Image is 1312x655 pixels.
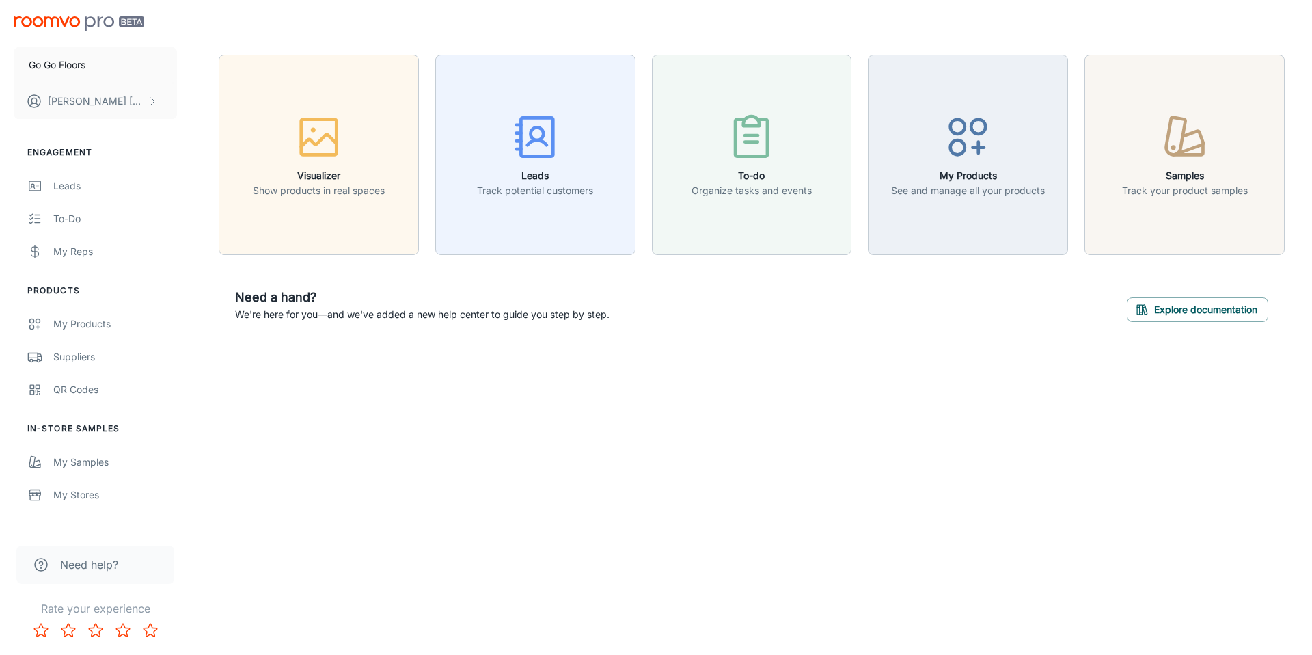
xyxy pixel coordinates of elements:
button: Explore documentation [1127,297,1268,322]
p: Show products in real spaces [253,183,385,198]
h6: To-do [692,168,812,183]
h6: Need a hand? [235,288,610,307]
button: To-doOrganize tasks and events [652,55,852,255]
p: Organize tasks and events [692,183,812,198]
button: [PERSON_NAME] [PERSON_NAME] [14,83,177,119]
button: LeadsTrack potential customers [435,55,635,255]
a: SamplesTrack your product samples [1084,147,1285,161]
a: To-doOrganize tasks and events [652,147,852,161]
h6: Visualizer [253,168,385,183]
button: My ProductsSee and manage all your products [868,55,1068,255]
div: My Reps [53,244,177,259]
button: VisualizerShow products in real spaces [219,55,419,255]
div: QR Codes [53,382,177,397]
a: LeadsTrack potential customers [435,147,635,161]
h6: Samples [1122,168,1248,183]
p: Track potential customers [477,183,593,198]
div: To-do [53,211,177,226]
button: Go Go Floors [14,47,177,83]
h6: My Products [891,168,1045,183]
div: My Products [53,317,177,332]
h6: Leads [477,168,593,183]
p: See and manage all your products [891,183,1045,198]
a: My ProductsSee and manage all your products [868,147,1068,161]
p: Track your product samples [1122,183,1248,198]
img: Roomvo PRO Beta [14,16,144,31]
div: Suppliers [53,349,177,364]
button: SamplesTrack your product samples [1084,55,1285,255]
p: We're here for you—and we've added a new help center to guide you step by step. [235,307,610,322]
a: Explore documentation [1127,302,1268,315]
p: Go Go Floors [29,57,85,72]
p: [PERSON_NAME] [PERSON_NAME] [48,94,144,109]
div: Leads [53,178,177,193]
